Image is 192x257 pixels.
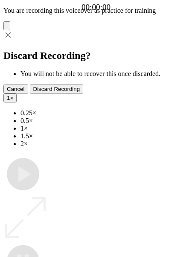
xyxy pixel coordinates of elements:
button: Discard Recording [30,85,84,93]
li: 1× [20,125,189,132]
p: You are recording this voiceover as practice for training [3,7,189,15]
button: 1× [3,93,17,102]
button: Cancel [3,85,28,93]
li: 0.25× [20,109,189,117]
span: 1 [7,95,10,101]
a: 00:00:00 [81,3,111,12]
li: 2× [20,140,189,148]
h2: Discard Recording? [3,50,189,61]
li: 1.5× [20,132,189,140]
li: 0.5× [20,117,189,125]
li: You will not be able to recover this once discarded. [20,70,189,78]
